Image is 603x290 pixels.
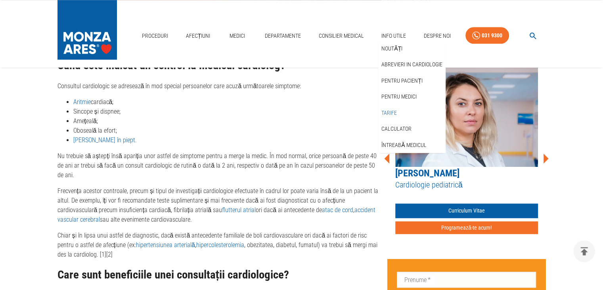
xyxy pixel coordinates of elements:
a: Medici [225,28,250,44]
div: Întreabă medicul [378,137,446,153]
a: flutterul atrial [222,206,256,214]
a: Tarife [380,106,398,120]
a: Pentru pacienți [380,74,424,87]
a: hipercolesterolemia [196,241,244,249]
a: Întreabă medicul [380,139,428,152]
a: Departamente [262,28,304,44]
a: [PERSON_NAME] [395,168,459,179]
div: Abrevieri in cardiologie [378,56,446,73]
li: cardiacă; [73,97,381,107]
div: Tarife [378,105,446,121]
a: Pentru medici [380,90,418,103]
p: Chiar și în lipsa unui astfel de diagnostic, dacă există antecedente familiale de boli cardiovasc... [57,231,381,259]
p: Consultul cardiologic se adresează în mod special persoanelor care acuză următoarele simptome: [57,81,381,91]
a: hipertensiunea arterială [136,241,195,249]
a: Despre Noi [421,28,454,44]
li: Amețeală; [73,116,381,126]
a: Noutăți [380,42,404,55]
a: Info Utile [378,28,409,44]
div: 031 9300 [482,31,502,41]
a: Curriculum Vitae [395,203,538,218]
li: . [73,135,381,145]
div: Calculator [378,121,446,137]
button: delete [573,240,595,262]
a: Proceduri [139,28,171,44]
a: Abrevieri in cardiologie [380,58,444,71]
div: Noutăți [378,41,446,57]
a: atac de cord [322,206,353,214]
p: Nu trebuie să aștepți însă apariția unor astfel de simptome pentru a merge la medic. În mod norma... [57,151,381,180]
button: Programează-te acum! [395,221,538,234]
a: Afecțiuni [183,28,214,44]
a: accident vascular cerebral [57,206,376,223]
img: Dr. Alina Oprescu [395,68,538,167]
p: Frecvența acestor controale, precum și tipul de investigații cardiologice efectuate în cadrul lor... [57,186,381,224]
a: [PERSON_NAME] în piept [73,136,135,144]
h2: Care sunt beneficiile unei consultații cardiologice? [57,269,381,281]
div: Pentru medici [378,89,446,105]
div: Pentru pacienți [378,73,446,89]
h5: Cardiologie pediatrică [395,180,538,190]
a: 031 9300 [465,27,509,44]
a: Consilier Medical [315,28,367,44]
nav: secondary mailbox folders [378,41,446,153]
h2: Când este indicat un control la medicul cardiolog? [57,59,381,72]
li: Oboseală la efort; [73,126,381,135]
li: Sincope și dispnee; [73,107,381,116]
a: Calculator [380,122,413,135]
a: Aritmie [73,98,91,106]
